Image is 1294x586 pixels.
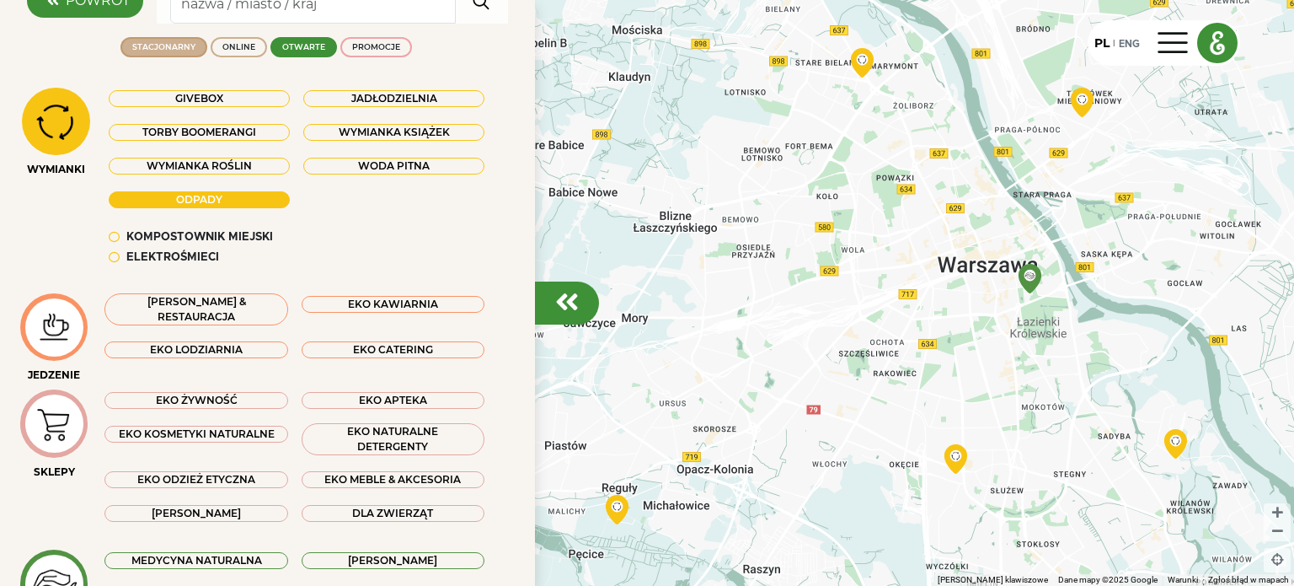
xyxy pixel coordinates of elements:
[104,392,287,409] div: EKO ŻYWNOŚĆ
[109,90,290,107] div: Givebox
[104,426,287,443] div: EKO KOSMETYKI NATURALNE
[302,471,484,488] div: EKO MEBLE & AKCESORIA
[302,505,484,522] div: DLA ZWIERZĄT
[303,90,484,107] div: Jadłodzielnia
[352,41,400,53] div: PROMOCJE
[109,158,290,175] div: Wymianka roślin
[109,191,290,208] div: Odpady
[222,41,255,53] div: ONLINE
[1110,36,1119,51] div: |
[303,124,484,141] div: Wymianka książek
[20,368,88,383] div: JEDZENIE
[109,124,290,141] div: Torby boomerangi
[303,158,484,175] div: Woda pitna
[1198,24,1237,62] img: ethy logo
[28,97,84,146] img: icon-image
[126,229,273,246] div: Kompostownik miejski
[302,423,484,455] div: EKO NATURALNE DETERGENTY
[1168,575,1198,584] a: Warunki (otwiera się w nowej karcie)
[20,465,88,480] div: SKLEPY
[282,41,325,53] div: OTWARTE
[104,552,287,569] div: MEDYCYNA NATURALNA
[1208,575,1289,584] a: Zgłoś błąd w mapach
[104,471,287,488] div: EKO ODZIEŻ ETYCZNA
[104,293,287,325] div: [PERSON_NAME] & RESTAURACJA
[302,341,484,358] div: EKO CATERING
[1119,34,1140,52] div: ENG
[104,505,287,522] div: [PERSON_NAME]
[302,392,484,409] div: EKO APTEKA
[1058,575,1158,584] span: Dane mapy ©2025 Google
[302,296,484,313] div: EKO KAWIARNIA
[302,552,484,569] div: [PERSON_NAME]
[938,574,1048,586] button: Skróty klawiszowe
[26,307,83,348] img: icon-image
[20,162,92,177] div: WYMIANKI
[26,396,83,450] img: icon-image
[126,250,219,266] div: Elektrośmieci
[1094,35,1110,52] div: PL
[132,41,195,53] div: STACJONARNY
[104,341,287,358] div: EKO LODZIARNIA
